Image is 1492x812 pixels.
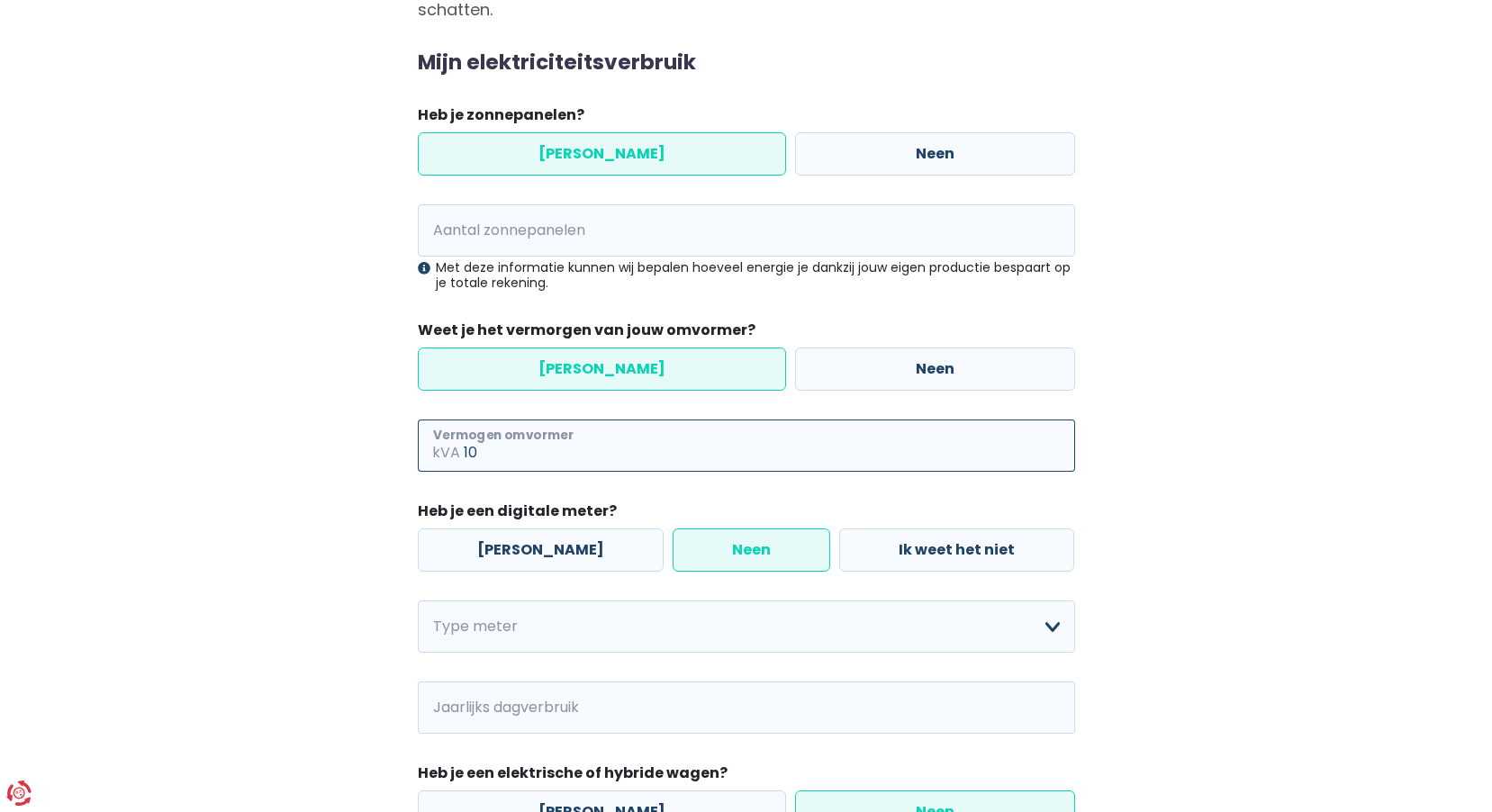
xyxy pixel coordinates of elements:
legend: Heb je een elektrische of hybride wagen? [418,762,1075,790]
label: [PERSON_NAME] [418,132,786,176]
label: Ik weet het niet [839,528,1074,572]
label: [PERSON_NAME] [418,347,786,391]
h2: Mijn elektriciteitsverbruik [418,50,1075,76]
legend: Heb je een digitale meter? [418,501,1075,528]
legend: Weet je het vermorgen van jouw omvormer? [418,320,1075,347]
label: Neen [795,132,1075,176]
label: Neen [795,347,1075,391]
span: kWh [418,681,467,734]
label: Neen [673,528,830,572]
label: [PERSON_NAME] [418,528,664,572]
span: kVA [418,420,464,472]
div: Met deze informatie kunnen wij bepalen hoeveel energie je dankzij jouw eigen productie bespaart o... [418,260,1075,291]
legend: Heb je zonnepanelen? [418,104,1075,132]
